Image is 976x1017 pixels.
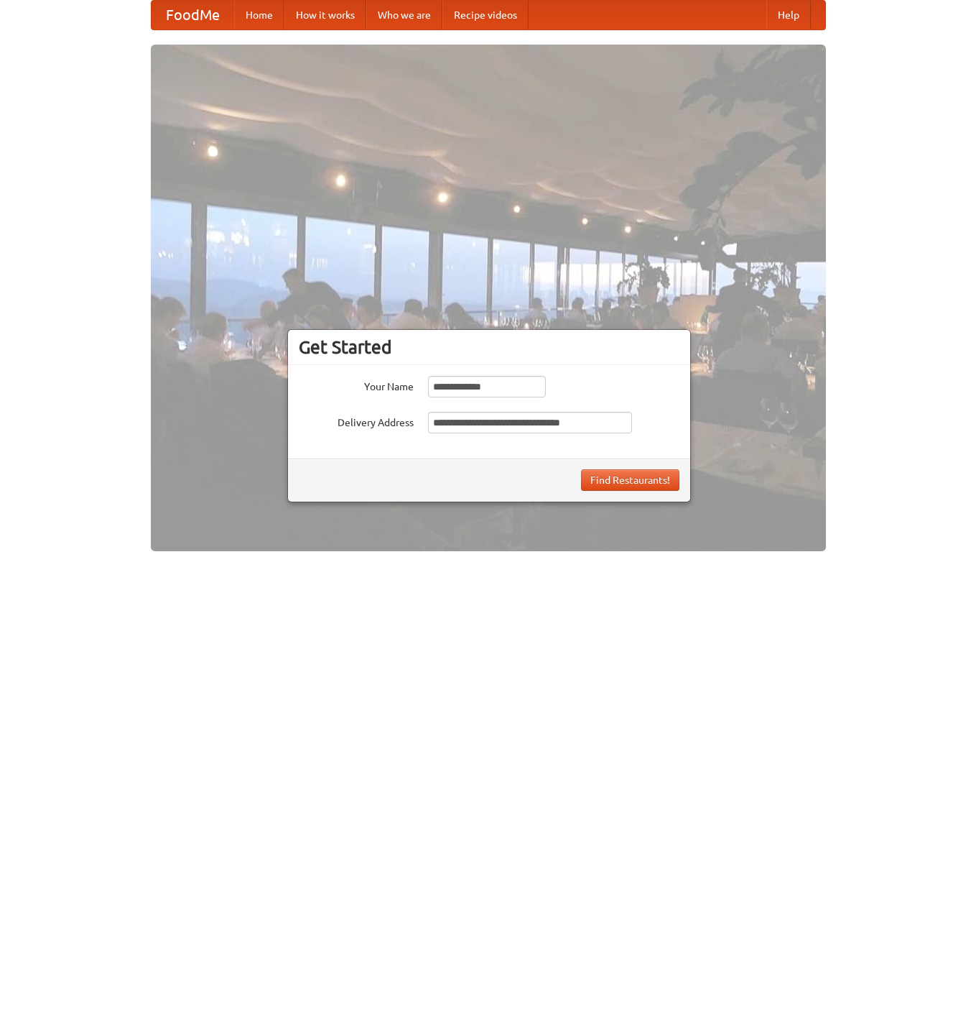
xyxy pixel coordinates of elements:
a: Home [234,1,284,29]
label: Your Name [299,376,414,394]
label: Delivery Address [299,412,414,430]
h3: Get Started [299,336,679,358]
a: Who we are [366,1,442,29]
a: How it works [284,1,366,29]
a: Recipe videos [442,1,529,29]
a: FoodMe [152,1,234,29]
button: Find Restaurants! [581,469,679,491]
a: Help [766,1,811,29]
